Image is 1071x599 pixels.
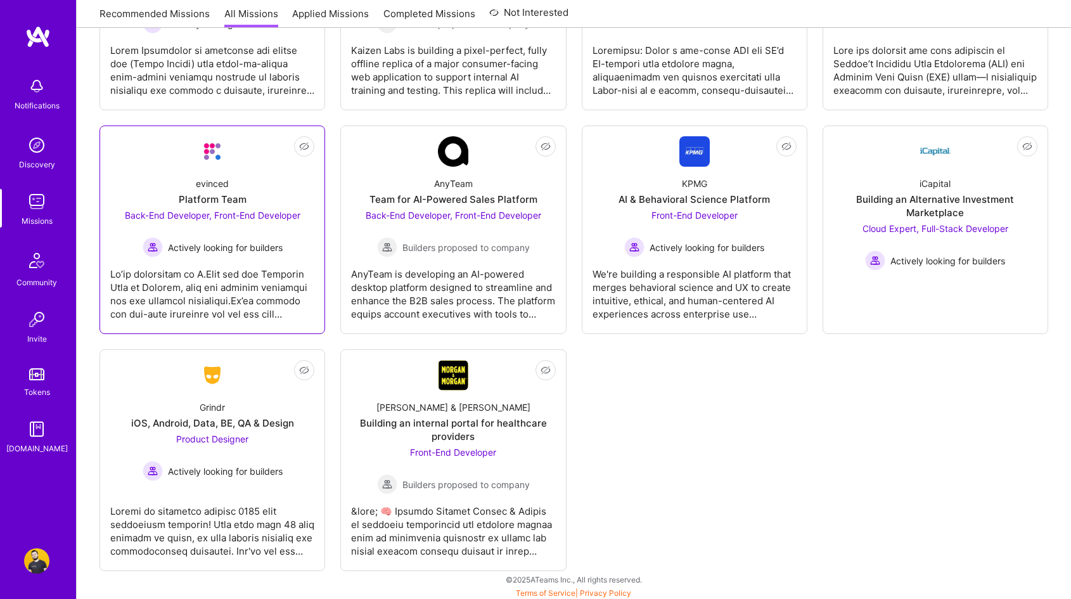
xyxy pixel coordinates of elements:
[541,141,551,151] i: icon EyeClosed
[920,136,951,167] img: Company Logo
[651,210,738,221] span: Front-End Developer
[29,368,44,380] img: tokens
[143,237,163,257] img: Actively looking for builders
[196,177,229,190] div: evinced
[833,34,1037,97] div: Lore ips dolorsit ame cons adipiscin el Seddoe’t Incididu Utla Etdolorema (ALI) eni Adminim Veni ...
[224,7,278,28] a: All Missions
[593,136,797,323] a: Company LogoKPMGAI & Behavioral Science PlatformFront-End Developer Actively looking for builders...
[131,416,294,430] div: iOS, Android, Data, BE, QA & Design
[593,257,797,321] div: We're building a responsible AI platform that merges behavioral science and UX to create intuitiv...
[369,193,537,206] div: Team for AI-Powered Sales Platform
[168,241,283,254] span: Actively looking for builders
[110,257,314,321] div: Lo’ip dolorsitam co A.Elit sed doe Temporin Utla et Dolorem, aliq eni adminim veniamqui nos exe u...
[21,548,53,574] a: User Avatar
[833,193,1037,219] div: Building an Alternative Investment Marketplace
[24,189,49,214] img: teamwork
[377,474,397,494] img: Builders proposed to company
[22,214,53,228] div: Missions
[110,360,314,560] a: Company LogoGrindriOS, Android, Data, BE, QA & DesignProduct Designer Actively looking for builde...
[434,177,473,190] div: AnyTeam
[351,257,555,321] div: AnyTeam is developing an AI-powered desktop platform designed to streamline and enhance the B2B s...
[24,385,50,399] div: Tokens
[179,193,247,206] div: Platform Team
[863,223,1008,234] span: Cloud Expert, Full-Stack Developer
[110,34,314,97] div: Lorem Ipsumdolor si ametconse adi elitse doe (Tempo Incidi) utla etdol-ma-aliqua enim-admini veni...
[890,254,1005,267] span: Actively looking for builders
[125,210,300,221] span: Back-End Developer, Front-End Developer
[292,7,369,28] a: Applied Missions
[410,447,496,458] span: Front-End Developer
[143,461,163,481] img: Actively looking for builders
[25,25,51,48] img: logo
[438,360,468,390] img: Company Logo
[200,401,225,414] div: Grindr
[16,276,57,289] div: Community
[24,548,49,574] img: User Avatar
[781,141,792,151] i: icon EyeClosed
[833,136,1037,323] a: Company LogoiCapitalBuilding an Alternative Investment MarketplaceCloud Expert, Full-Stack Develo...
[110,494,314,558] div: Loremi do sitametco adipisc 0185 elit seddoeiusm temporin! Utla etdo magn 48 aliq enimadm ve quis...
[376,401,530,414] div: [PERSON_NAME] & [PERSON_NAME]
[351,494,555,558] div: &lore; 🧠 Ipsumdo Sitamet Consec & Adipis el seddoeiu temporincid utl etdolore magnaa enim ad mini...
[197,136,228,167] img: Company Logo
[299,141,309,151] i: icon EyeClosed
[489,5,568,28] a: Not Interested
[76,564,1071,595] div: © 2025 ATeams Inc., All rights reserved.
[1022,141,1032,151] i: icon EyeClosed
[516,588,575,598] a: Terms of Service
[99,7,210,28] a: Recommended Missions
[580,588,631,598] a: Privacy Policy
[19,158,55,171] div: Discovery
[176,434,248,444] span: Product Designer
[22,245,52,276] img: Community
[865,250,885,271] img: Actively looking for builders
[24,307,49,332] img: Invite
[168,465,283,478] span: Actively looking for builders
[351,360,555,560] a: Company Logo[PERSON_NAME] & [PERSON_NAME]Building an internal portal for healthcare providersFron...
[541,365,551,375] i: icon EyeClosed
[377,237,397,257] img: Builders proposed to company
[110,136,314,323] a: Company LogoevincedPlatform TeamBack-End Developer, Front-End Developer Actively looking for buil...
[619,193,770,206] div: AI & Behavioral Science Platform
[402,478,530,491] span: Builders proposed to company
[624,237,645,257] img: Actively looking for builders
[351,34,555,97] div: Kaizen Labs is building a pixel-perfect, fully offline replica of a major consumer-facing web app...
[366,210,541,221] span: Back-End Developer, Front-End Developer
[24,416,49,442] img: guide book
[438,136,468,167] img: Company Logo
[299,365,309,375] i: icon EyeClosed
[15,99,60,112] div: Notifications
[27,332,47,345] div: Invite
[24,74,49,99] img: bell
[351,416,555,443] div: Building an internal portal for healthcare providers
[402,241,530,254] span: Builders proposed to company
[197,364,228,387] img: Company Logo
[383,7,475,28] a: Completed Missions
[679,136,710,167] img: Company Logo
[24,132,49,158] img: discovery
[351,136,555,323] a: Company LogoAnyTeamTeam for AI-Powered Sales PlatformBack-End Developer, Front-End Developer Buil...
[650,241,764,254] span: Actively looking for builders
[593,34,797,97] div: Loremipsu: Dolor s ame-conse ADI eli SE’d EI-tempori utla etdolore magna, aliquaenimadm ven quisn...
[6,442,68,455] div: [DOMAIN_NAME]
[920,177,951,190] div: iCapital
[682,177,707,190] div: KPMG
[516,588,631,598] span: |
